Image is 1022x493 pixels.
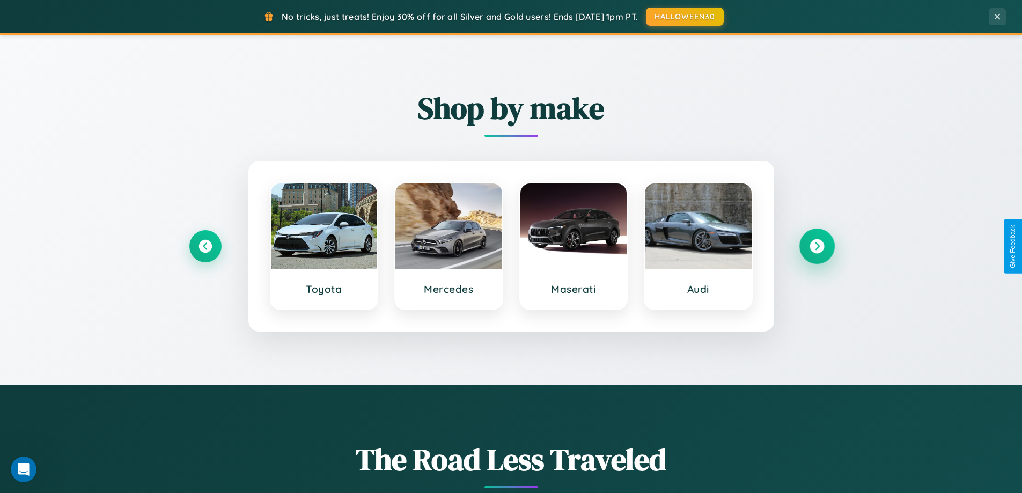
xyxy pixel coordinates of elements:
span: No tricks, just treats! Enjoy 30% off for all Silver and Gold users! Ends [DATE] 1pm PT. [282,11,638,22]
h1: The Road Less Traveled [189,439,833,480]
button: HALLOWEEN30 [646,8,724,26]
h3: Mercedes [406,283,491,296]
h3: Toyota [282,283,367,296]
h3: Maserati [531,283,616,296]
h2: Shop by make [189,87,833,129]
div: Give Feedback [1009,225,1017,268]
h3: Audi [656,283,741,296]
iframe: Intercom live chat [11,457,36,482]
